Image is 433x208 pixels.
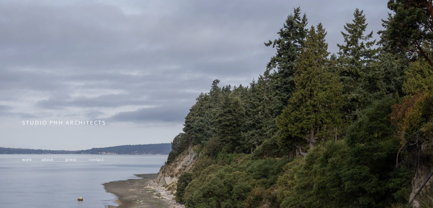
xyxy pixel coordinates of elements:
span: STUDIO PHH ARCHITECTS [22,119,106,126]
a: work [22,157,32,162]
a: press [65,157,77,162]
a: about [41,157,53,162]
a: contact [89,157,104,162]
